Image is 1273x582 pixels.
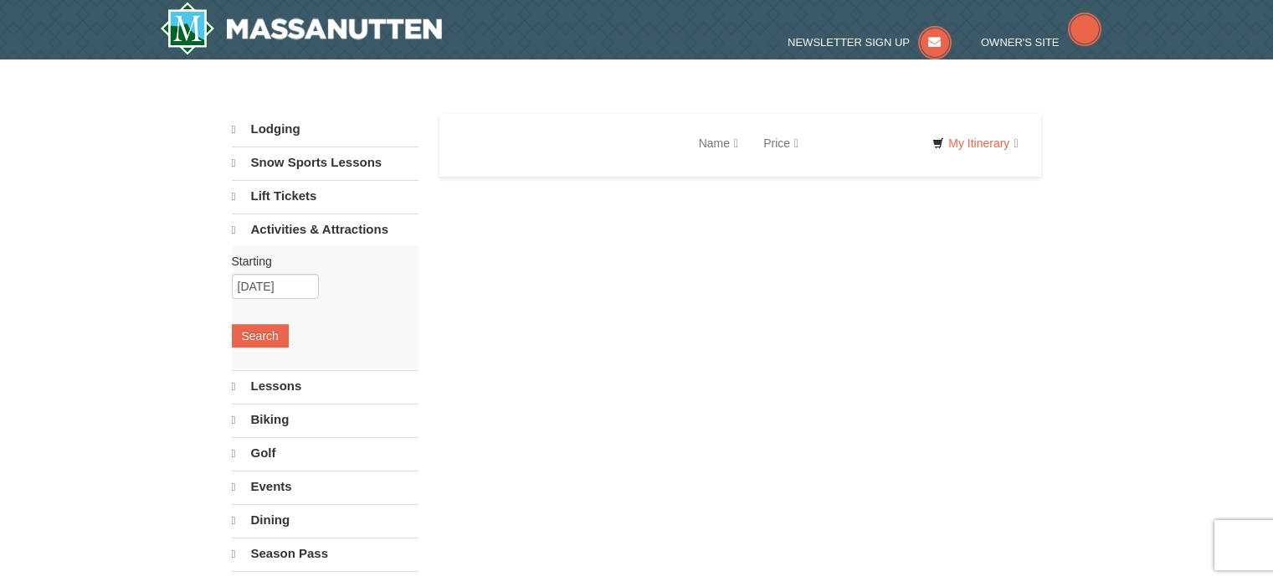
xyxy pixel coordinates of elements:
img: Massanutten Resort Logo [160,2,443,55]
a: Activities & Attractions [232,214,418,245]
a: My Itinerary [921,131,1029,156]
a: Lessons [232,370,418,402]
button: Search [232,324,289,348]
a: Golf [232,437,418,469]
label: Starting [232,253,406,270]
a: Name [686,126,751,160]
a: Snow Sports Lessons [232,147,418,178]
a: Newsletter Sign Up [788,36,952,49]
span: Newsletter Sign Up [788,36,910,49]
a: Price [751,126,811,160]
a: Owner's Site [981,36,1101,49]
a: Season Pass [232,538,418,569]
a: Events [232,471,418,502]
a: Dining [232,504,418,536]
span: Owner's Site [981,36,1060,49]
a: Lodging [232,114,418,145]
a: Lift Tickets [232,180,418,212]
a: Biking [232,404,418,435]
a: Massanutten Resort [160,2,443,55]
